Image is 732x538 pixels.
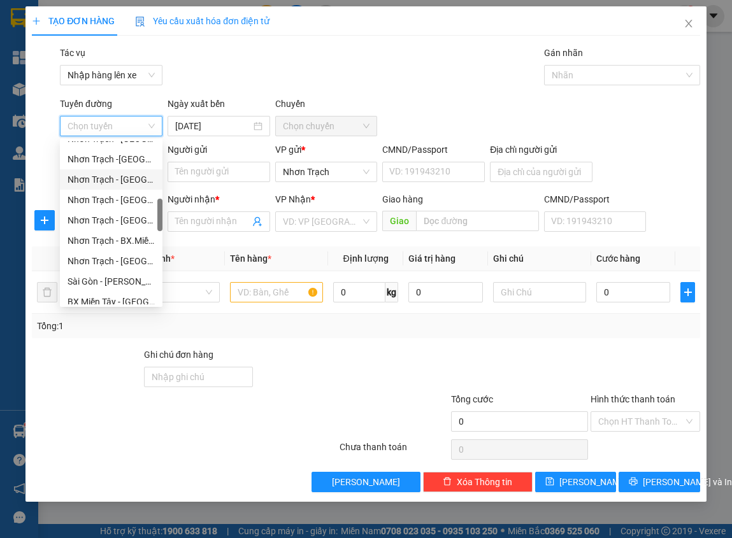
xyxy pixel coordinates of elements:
div: Nhơn Trạch - Sài Gòn (Hàng hóa) [60,251,162,271]
span: Chọn chuyến [283,117,370,136]
span: Tên hàng [230,253,271,264]
span: plus [32,17,41,25]
span: Chọn tuyến [68,117,155,136]
span: TẠO ĐƠN HÀNG [32,16,115,26]
button: Close [671,6,707,42]
div: Chưa thanh toán [338,440,450,462]
th: Ghi chú [488,246,591,271]
span: Giá trị hàng [408,253,456,264]
span: VP Nhận [275,194,311,204]
span: Khác [134,283,212,302]
label: Gán nhãn [544,48,583,58]
label: Hình thức thanh toán [591,394,675,404]
span: Xóa Thông tin [457,475,512,489]
div: Địa chỉ người gửi [490,143,592,157]
div: Tuyến đường [60,97,162,116]
div: Chuyến [275,97,378,116]
div: Sài Gòn - Vũng Tàu (Hàng Hoá) [60,271,162,292]
div: Người gửi [168,143,270,157]
div: Nhơn Trạch - BX.Miền Tây (hàng hóa) [60,230,162,251]
div: BX Miền Tây - Nhơn Trạch (Hàng Hoá) [60,292,162,312]
span: Nhơn Trạch [283,162,370,181]
span: save [545,477,554,487]
input: Địa chỉ của người gửi [490,162,592,182]
div: Nhơn Trạch -Bà Rịa (Hàng hóa) [60,149,162,169]
input: Dọc đường [416,211,538,231]
div: Nhơn Trạch - BX.Miền Tây (hàng hóa) [68,234,155,248]
span: plus [681,287,694,297]
button: [PERSON_NAME] [312,472,420,492]
div: Nhơn Trạch - Miền Đông 387 (Hàng hóa) [60,169,162,190]
button: deleteXóa Thông tin [423,472,532,492]
div: Sài Gòn - [PERSON_NAME] ([PERSON_NAME]) [68,274,155,288]
label: Tác vụ [60,48,85,58]
div: Nhơn Trạch -[GEOGRAPHIC_DATA] ([GEOGRAPHIC_DATA]) [68,152,155,166]
input: Ghi chú đơn hàng [144,367,253,387]
button: plus [34,210,55,230]
span: Nhập hàng lên xe [68,66,155,85]
div: Người nhận [168,192,270,206]
div: Nhơn Trạch - Hàng Xanh (Hàng hóa) [60,210,162,230]
span: user-add [252,216,262,227]
span: kg [385,282,398,302]
span: Định lượng [343,253,389,264]
span: [PERSON_NAME] [332,475,400,489]
button: printer[PERSON_NAME] và In [619,472,700,492]
div: BX Miền Tây - [GEOGRAPHIC_DATA] ([GEOGRAPHIC_DATA]) [68,295,155,309]
span: Giao hàng [382,194,423,204]
input: 14/08/2025 [175,119,251,133]
div: Nhơn Trạch - An Đông (Hàng hóa) [60,190,162,210]
span: [PERSON_NAME] và In [643,475,732,489]
button: save[PERSON_NAME] [535,472,617,492]
span: Giao [382,211,416,231]
div: VP gửi [275,143,378,157]
span: plus [35,215,54,225]
span: delete [443,477,452,487]
button: delete [37,282,57,302]
input: 0 [408,282,483,302]
label: Ghi chú đơn hàng [144,350,214,360]
span: printer [629,477,638,487]
span: [PERSON_NAME] [559,475,628,489]
img: icon [135,17,145,27]
input: Ghi Chú [493,282,586,302]
div: Nhơn Trạch - [GEOGRAPHIC_DATA] 387 ([GEOGRAPHIC_DATA]) [68,173,155,187]
div: Tổng: 1 [37,319,283,333]
span: Yêu cầu xuất hóa đơn điện tử [135,16,269,26]
button: plus [680,282,694,302]
div: Nhơn Trạch - [GEOGRAPHIC_DATA] (Hàng hóa) [68,213,155,227]
div: Ngày xuất bến [168,97,270,116]
div: CMND/Passport [382,143,485,157]
input: VD: Bàn, Ghế [230,282,323,302]
span: Tổng cước [451,394,493,404]
div: CMND/Passport [544,192,647,206]
div: Nhơn Trạch - [GEOGRAPHIC_DATA] ([GEOGRAPHIC_DATA]) [68,254,155,268]
span: Cước hàng [596,253,640,264]
span: close [684,18,694,29]
div: Nhơn Trạch - [GEOGRAPHIC_DATA] ([GEOGRAPHIC_DATA]) [68,193,155,207]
